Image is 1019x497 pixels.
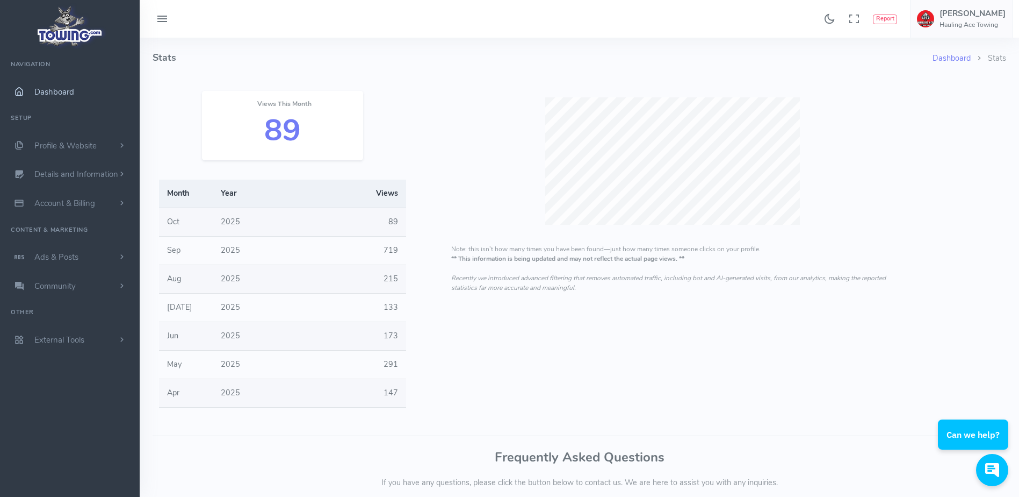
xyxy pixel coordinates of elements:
button: Report [873,15,897,24]
td: 2025 [213,350,306,379]
iframe: Conversations [930,390,1019,497]
span: Account & Billing [34,198,95,209]
td: Sep [159,237,213,265]
td: Oct [159,208,213,237]
td: 2025 [213,379,306,407]
span: Profile & Website [34,140,97,151]
h2: 89 [215,114,350,147]
td: 291 [306,350,406,379]
td: 2025 [213,237,306,265]
span: Details and Information [34,169,118,180]
h4: Stats [153,38,933,78]
td: 2025 [213,322,306,350]
th: Year [213,180,306,208]
h3: Frequently Asked Questions [153,450,1006,464]
td: 2025 [213,265,306,294]
td: Apr [159,379,213,407]
em: Recently we introduced advanced filtering that removes automated traffic, including bot and AI-ge... [451,274,886,292]
p: If you have any questions, please click the button below to contact us. We are here to assist you... [153,477,1006,489]
h6: Hauling Ace Towing [939,22,1006,29]
span: Community [34,281,76,292]
th: Month [159,180,213,208]
img: user-image [917,10,934,27]
td: 89 [306,208,406,237]
td: 2025 [213,293,306,322]
strong: ** This information is being updated and may not reflect the actual page views. ** [451,254,684,263]
span: Ads & Posts [34,252,78,262]
span: Dashboard [34,87,74,97]
td: May [159,350,213,379]
td: 215 [306,265,406,294]
span: External Tools [34,335,84,345]
td: Jun [159,322,213,350]
h6: Views This Month [215,101,350,108]
td: 2025 [213,208,306,237]
h5: [PERSON_NAME] [939,9,1006,18]
td: [DATE] [159,293,213,322]
td: 173 [306,322,406,350]
td: 719 [306,237,406,265]
td: 147 [306,379,406,407]
li: Stats [971,53,1006,65]
p: Note: this isn’t how many times you have been found—just how many times someone clicks on your pr... [451,244,894,293]
th: Views [306,180,406,208]
img: logo [34,3,106,49]
a: Dashboard [933,53,971,63]
td: Aug [159,265,213,294]
td: 133 [306,293,406,322]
